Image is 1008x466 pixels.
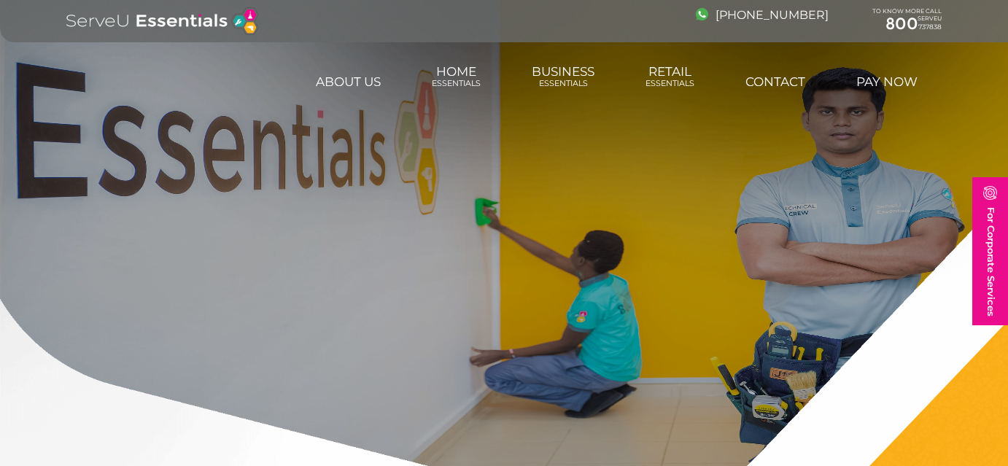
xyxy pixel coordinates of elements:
[643,57,697,96] a: RetailEssentials
[432,79,481,88] span: Essentials
[314,67,383,96] a: About us
[872,15,942,34] a: 800737838
[885,14,918,34] span: 800
[696,8,708,20] img: image
[530,57,597,96] a: BusinessEssentials
[743,67,807,96] a: Contact
[430,57,483,96] a: HomeEssentials
[696,8,829,22] a: [PHONE_NUMBER]
[532,79,594,88] span: Essentials
[872,8,942,34] div: TO KNOW MORE CALL SERVEU
[854,67,920,96] a: Pay Now
[66,7,258,35] img: logo
[645,79,694,88] span: Essentials
[983,186,997,200] img: image
[972,177,1008,325] a: For Corporate Services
